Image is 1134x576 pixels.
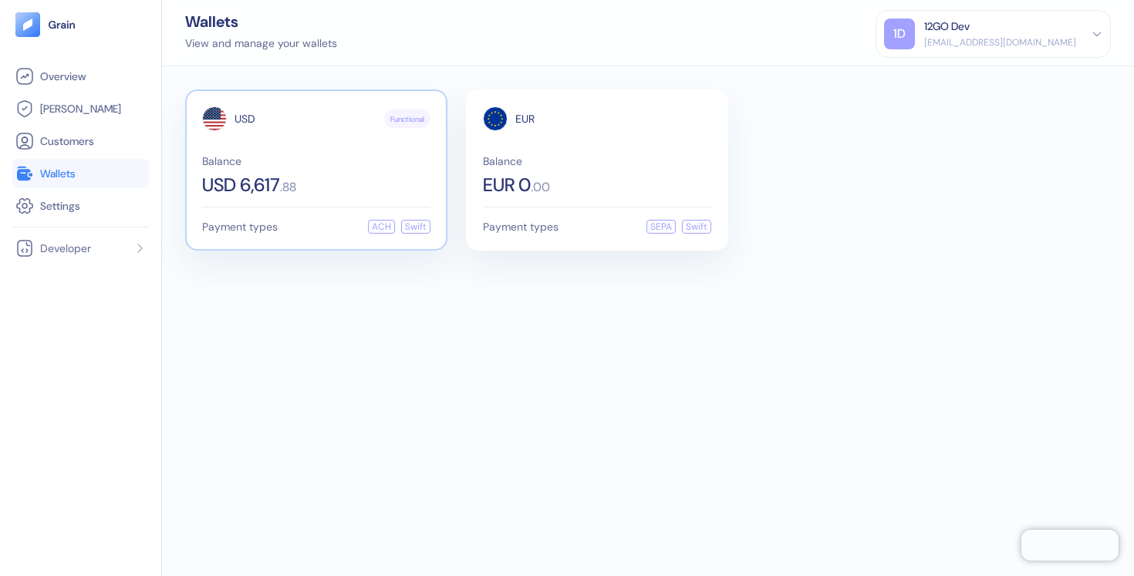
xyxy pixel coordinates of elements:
[202,176,280,194] span: USD 6,617
[15,99,146,118] a: [PERSON_NAME]
[40,133,94,149] span: Customers
[202,156,430,167] span: Balance
[40,198,80,214] span: Settings
[40,241,91,256] span: Developer
[483,176,531,194] span: EUR 0
[401,220,430,234] div: Swift
[40,101,121,116] span: [PERSON_NAME]
[531,181,550,194] span: . 00
[48,19,76,30] img: logo
[924,19,970,35] div: 12GO Dev
[15,67,146,86] a: Overview
[646,220,676,234] div: SEPA
[682,220,711,234] div: Swift
[280,181,296,194] span: . 88
[390,113,424,125] span: Functional
[40,166,76,181] span: Wallets
[483,221,559,232] span: Payment types
[235,113,255,124] span: USD
[483,156,711,167] span: Balance
[1021,530,1119,561] iframe: Chatra live chat
[185,14,337,29] div: Wallets
[40,69,86,84] span: Overview
[15,12,40,37] img: logo-tablet-V2.svg
[15,132,146,150] a: Customers
[185,35,337,52] div: View and manage your wallets
[515,113,535,124] span: EUR
[15,197,146,215] a: Settings
[368,220,395,234] div: ACH
[202,221,278,232] span: Payment types
[15,164,146,183] a: Wallets
[924,35,1076,49] div: [EMAIL_ADDRESS][DOMAIN_NAME]
[884,19,915,49] div: 1D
